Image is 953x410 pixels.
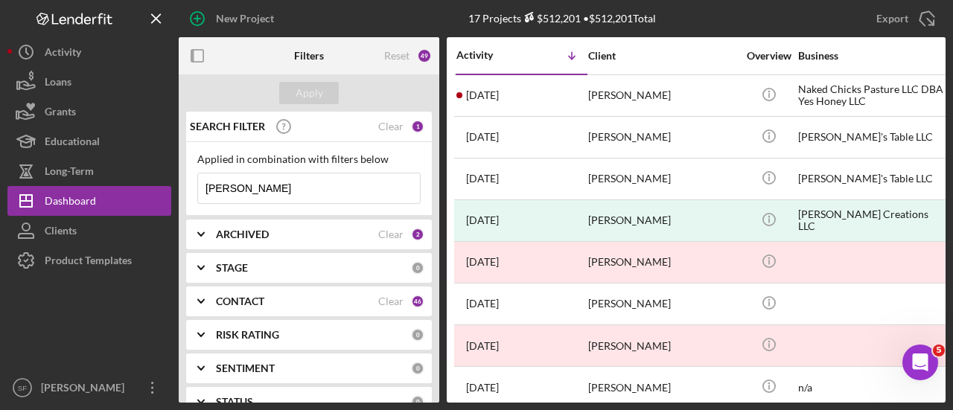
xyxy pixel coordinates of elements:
b: STAGE [216,262,248,274]
div: Reset [384,50,409,62]
div: [PERSON_NAME] [588,243,737,282]
div: [PERSON_NAME] [588,118,737,157]
div: 2 [411,228,424,241]
div: Clients [45,216,77,249]
text: SF [18,384,27,392]
div: Naked Chicks Pasture LLC DBA Yes Honey LLC [798,76,947,115]
b: Filters [294,50,324,62]
div: [PERSON_NAME] Creations LLC [798,201,947,240]
div: Apply [296,82,323,104]
button: Export [861,4,946,33]
b: SENTIMENT [216,362,275,374]
div: [PERSON_NAME] [588,201,737,240]
div: Product Templates [45,246,132,279]
div: Applied in combination with filters below [197,153,421,165]
button: Long-Term [7,156,171,186]
div: Educational [45,126,100,160]
div: New Project [216,4,274,33]
div: Clear [378,295,404,307]
div: 17 Projects • $512,201 Total [468,12,656,25]
button: Grants [7,97,171,126]
time: 2024-03-11 16:00 [466,256,499,268]
button: New Project [179,4,289,33]
div: Clear [378,228,404,240]
button: Dashboard [7,186,171,216]
div: [PERSON_NAME] [37,373,134,406]
div: 49 [417,48,432,63]
div: 0 [411,395,424,409]
div: 1 [411,120,424,133]
time: 2024-06-06 16:14 [466,214,499,226]
div: Client [588,50,737,62]
div: [PERSON_NAME] [588,284,737,324]
time: 2025-07-15 17:51 [466,173,499,185]
b: STATUS [216,396,253,408]
button: Activity [7,37,171,67]
button: SF[PERSON_NAME] [7,373,171,403]
div: Clear [378,121,404,132]
button: Loans [7,67,171,97]
div: [PERSON_NAME] [588,159,737,199]
time: 2023-11-10 23:12 [466,340,499,352]
b: CONTACT [216,295,264,307]
div: [PERSON_NAME]'s Table LLC [798,118,947,157]
div: [PERSON_NAME] [588,368,737,407]
b: RISK RATING [216,329,279,341]
div: 0 [411,261,424,275]
div: Activity [45,37,81,71]
div: 0 [411,328,424,342]
iframe: Intercom live chat [902,345,938,380]
div: Long-Term [45,156,94,190]
div: Overview [741,50,797,62]
div: Dashboard [45,186,96,220]
div: Business [798,50,947,62]
time: 2025-07-17 13:51 [466,131,499,143]
b: ARCHIVED [216,228,269,240]
div: 0 [411,362,424,375]
div: Grants [45,97,76,130]
button: Apply [279,82,339,104]
time: 2025-09-15 18:56 [466,89,499,101]
button: Educational [7,126,171,156]
div: Loans [45,67,71,100]
b: SEARCH FILTER [190,121,265,132]
div: [PERSON_NAME] [588,76,737,115]
span: 5 [933,345,945,356]
button: Product Templates [7,246,171,275]
time: 2023-09-15 21:00 [466,382,499,394]
div: Activity [456,49,522,61]
div: 46 [411,295,424,308]
div: n/a [798,368,947,407]
button: Clients [7,216,171,246]
div: [PERSON_NAME]'s Table LLC [798,159,947,199]
div: $512,201 [521,12,581,25]
div: Export [876,4,908,33]
time: 2024-01-11 18:34 [466,298,499,310]
div: [PERSON_NAME] [588,326,737,365]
